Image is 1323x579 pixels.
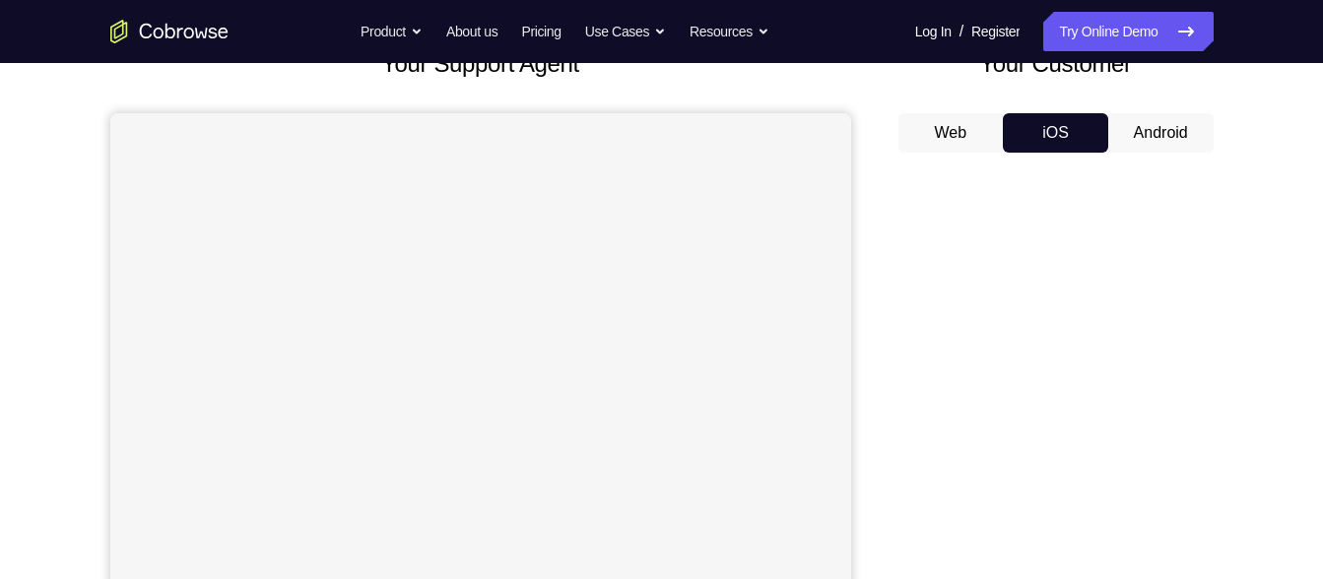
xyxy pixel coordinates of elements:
button: Product [361,12,423,51]
a: Register [971,12,1020,51]
a: Go to the home page [110,20,229,43]
h2: Your Support Agent [110,46,851,82]
a: About us [446,12,497,51]
button: Resources [690,12,769,51]
button: iOS [1003,113,1108,153]
a: Pricing [521,12,561,51]
a: Log In [915,12,952,51]
button: Use Cases [585,12,666,51]
button: Android [1108,113,1214,153]
span: / [959,20,963,43]
h2: Your Customer [898,46,1214,82]
button: Web [898,113,1004,153]
a: Try Online Demo [1043,12,1213,51]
